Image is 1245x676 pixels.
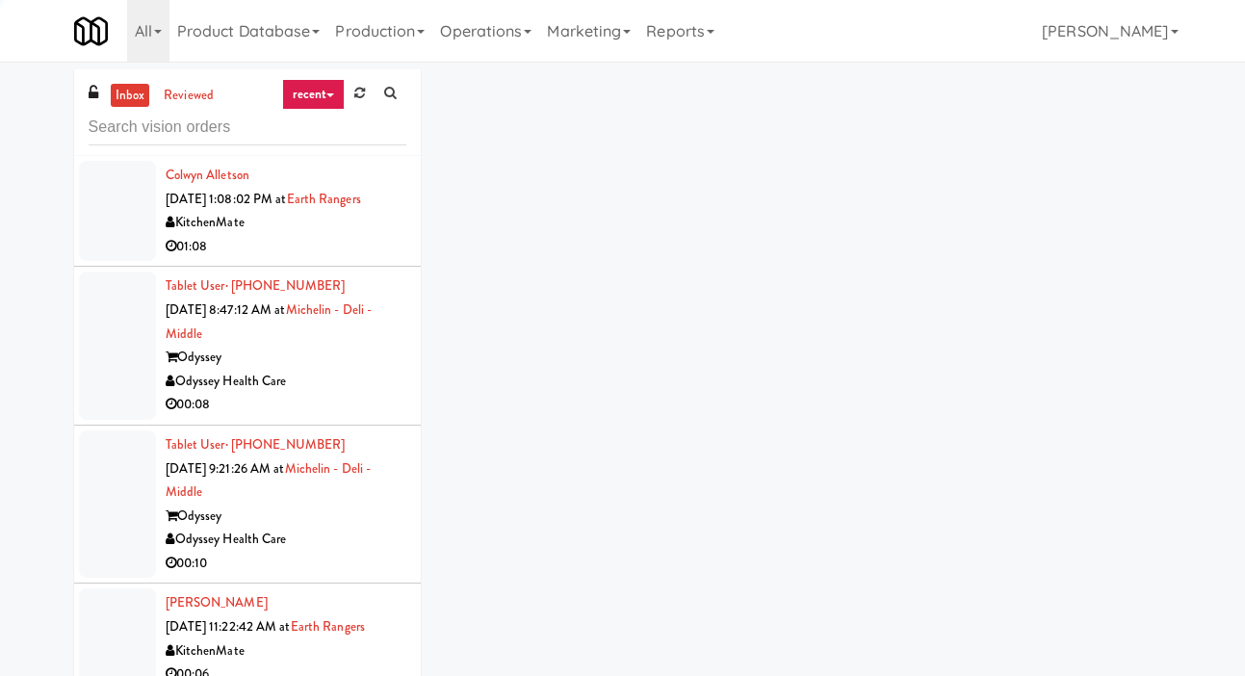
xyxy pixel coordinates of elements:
span: [DATE] 1:08:02 PM at [166,190,287,208]
li: Tablet User· [PHONE_NUMBER][DATE] 9:21:26 AM atMichelin - Deli - MiddleOdysseyOdyssey Health Care... [74,426,421,585]
a: Earth Rangers [287,190,361,208]
span: [DATE] 11:22:42 AM at [166,617,291,636]
div: KitchenMate [166,211,406,235]
div: 01:08 [166,235,406,259]
input: Search vision orders [89,110,406,145]
div: Odyssey [166,505,406,529]
a: Tablet User· [PHONE_NUMBER] [166,435,346,454]
img: Micromart [74,14,108,48]
a: reviewed [159,84,219,108]
div: Odyssey Health Care [166,528,406,552]
li: Tablet User· [PHONE_NUMBER][DATE] 8:47:12 AM atMichelin - Deli - MiddleOdysseyOdyssey Health Care... [74,267,421,426]
div: KitchenMate [166,639,406,663]
a: Tablet User· [PHONE_NUMBER] [166,276,346,295]
a: Earth Rangers [291,617,365,636]
span: · [PHONE_NUMBER] [225,435,346,454]
a: inbox [111,84,150,108]
div: 00:08 [166,393,406,417]
a: Colwyn Alletson [166,166,250,184]
a: recent [282,79,346,110]
div: 00:10 [166,552,406,576]
a: Michelin - Deli - Middle [166,300,373,343]
div: Odyssey [166,346,406,370]
a: [PERSON_NAME] [166,593,268,611]
span: · [PHONE_NUMBER] [225,276,346,295]
span: [DATE] 8:47:12 AM at [166,300,286,319]
span: [DATE] 9:21:26 AM at [166,459,285,478]
li: Colwyn Alletson[DATE] 1:08:02 PM atEarth RangersKitchenMate01:08 [74,156,421,267]
div: Odyssey Health Care [166,370,406,394]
